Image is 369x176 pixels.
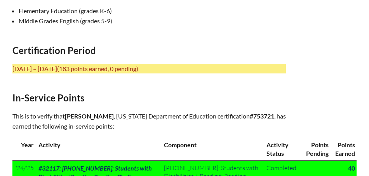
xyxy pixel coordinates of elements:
th: Activity Status [263,138,301,160]
h2: In-Service Points [12,92,286,103]
p: [DATE] – [DATE] [12,64,286,74]
th: Points Pending [301,138,330,160]
th: Component [161,138,263,160]
th: Activity [35,138,161,160]
b: #753721 [250,112,274,120]
th: Year [12,138,35,160]
p: This is to verify that , [US_STATE] Department of Education certification , has earned the follow... [12,111,286,131]
span: (183 points earned, 0 pending) [57,65,138,72]
li: Elementary Education (grades K-6) [19,6,292,16]
th: Points Earned [330,138,357,160]
h2: Certification Period [12,45,286,56]
span: [PERSON_NAME] [65,112,114,120]
li: Middle Grades English (grades 5-9) [19,16,292,26]
strong: 40 [348,164,355,172]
